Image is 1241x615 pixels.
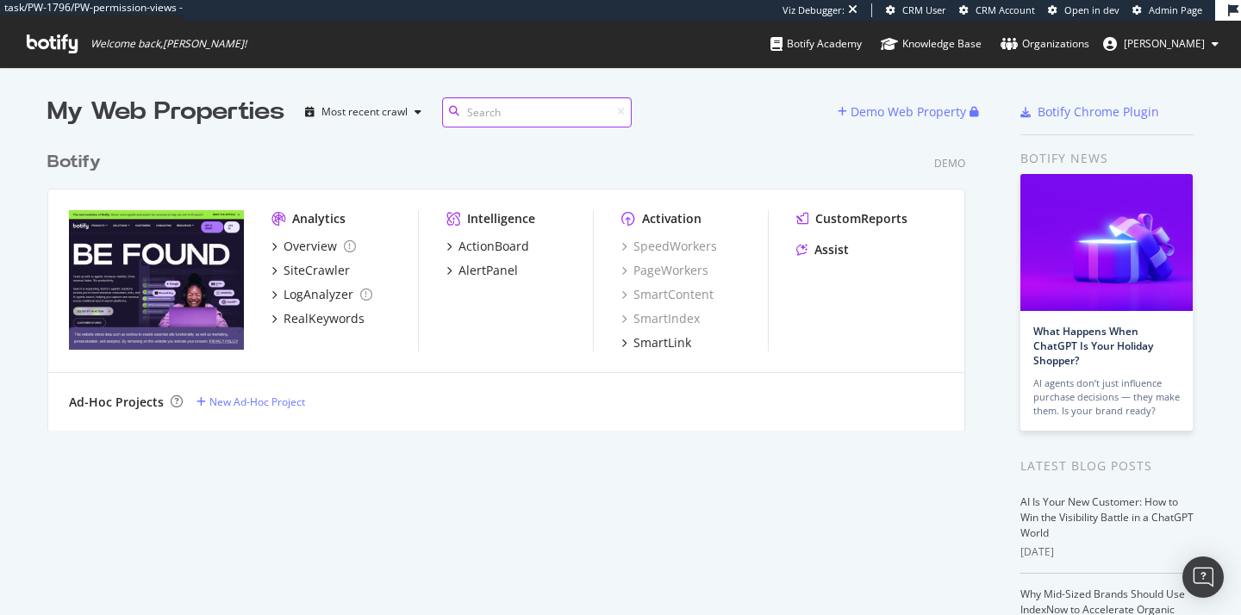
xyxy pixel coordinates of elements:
[458,262,518,279] div: AlertPanel
[838,104,970,119] a: Demo Web Property
[1132,3,1202,17] a: Admin Page
[783,3,845,17] div: Viz Debugger:
[1089,30,1232,58] button: [PERSON_NAME]
[1048,3,1119,17] a: Open in dev
[1020,149,1194,168] div: Botify news
[621,310,700,327] a: SmartIndex
[621,286,714,303] a: SmartContent
[292,210,346,227] div: Analytics
[298,98,428,126] button: Most recent crawl
[796,210,907,227] a: CustomReports
[934,156,965,171] div: Demo
[621,238,717,255] a: SpeedWorkers
[69,210,244,350] img: Botify
[1001,35,1089,53] div: Organizations
[621,334,691,351] a: SmartLink
[1033,376,1180,418] div: AI agents don’t just influence purchase decisions — they make them. Is your brand ready?
[838,98,970,126] button: Demo Web Property
[467,210,535,227] div: Intelligence
[271,286,372,303] a: LogAnalyzer
[976,3,1035,16] span: CRM Account
[69,394,164,411] div: Ad-Hoc Projects
[47,129,979,431] div: grid
[271,262,350,279] a: SiteCrawler
[642,210,702,227] div: Activation
[770,35,862,53] div: Botify Academy
[902,3,946,16] span: CRM User
[321,107,408,117] div: Most recent crawl
[851,103,966,121] div: Demo Web Property
[1064,3,1119,16] span: Open in dev
[881,35,982,53] div: Knowledge Base
[442,97,632,127] input: Search
[1020,494,1194,540] a: AI Is Your New Customer: How to Win the Visibility Battle in a ChatGPT World
[209,394,305,409] div: New Ad-Hoc Project
[1149,3,1202,16] span: Admin Page
[196,394,305,409] a: New Ad-Hoc Project
[621,262,708,279] a: PageWorkers
[886,3,946,17] a: CRM User
[446,262,518,279] a: AlertPanel
[1020,174,1193,311] img: What Happens When ChatGPT Is Your Holiday Shopper?
[284,238,337,255] div: Overview
[1124,36,1205,51] span: alexandre
[47,95,284,129] div: My Web Properties
[815,210,907,227] div: CustomReports
[814,241,849,258] div: Assist
[284,262,350,279] div: SiteCrawler
[458,238,529,255] div: ActionBoard
[90,37,246,51] span: Welcome back, [PERSON_NAME] !
[271,310,365,327] a: RealKeywords
[1001,21,1089,67] a: Organizations
[47,150,101,175] div: Botify
[1033,324,1153,368] a: What Happens When ChatGPT Is Your Holiday Shopper?
[959,3,1035,17] a: CRM Account
[47,150,108,175] a: Botify
[1182,556,1224,598] div: Open Intercom Messenger
[284,310,365,327] div: RealKeywords
[1038,103,1159,121] div: Botify Chrome Plugin
[1020,103,1159,121] a: Botify Chrome Plugin
[881,21,982,67] a: Knowledge Base
[796,241,849,258] a: Assist
[446,238,529,255] a: ActionBoard
[1020,544,1194,560] div: [DATE]
[633,334,691,351] div: SmartLink
[770,21,862,67] a: Botify Academy
[271,238,356,255] a: Overview
[284,286,353,303] div: LogAnalyzer
[1020,457,1194,475] div: Latest Blog Posts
